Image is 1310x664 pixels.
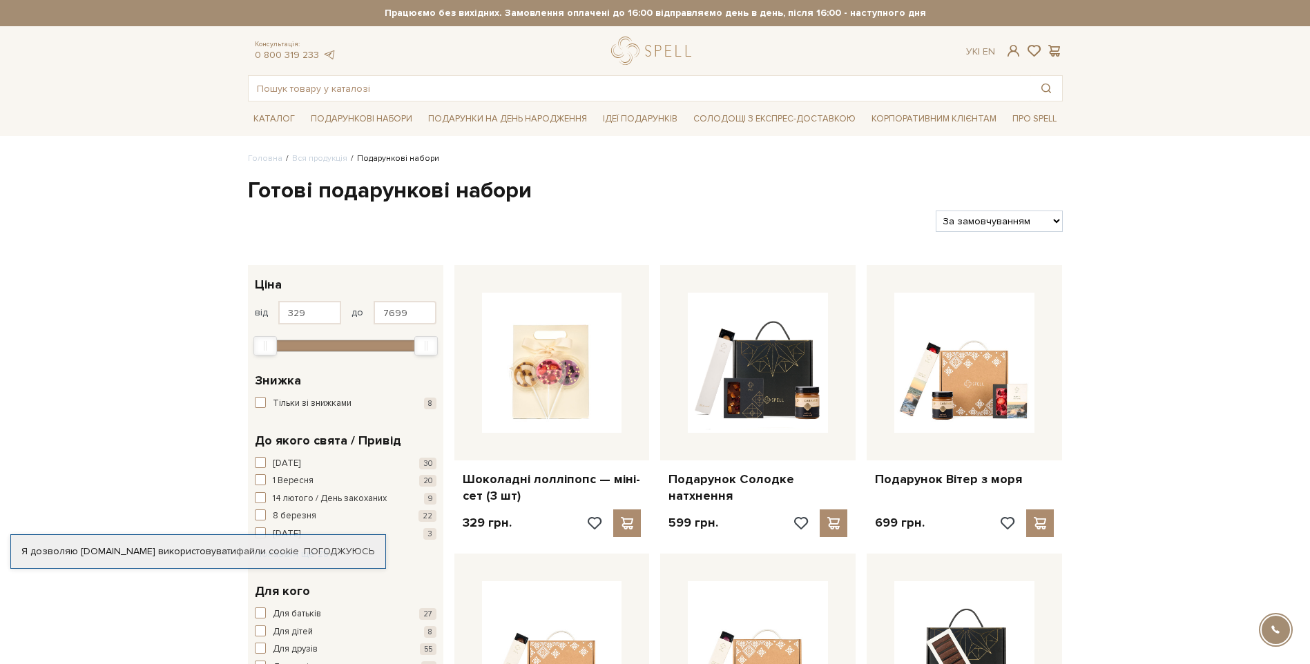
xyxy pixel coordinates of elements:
[668,471,847,504] a: Подарунок Солодке натхнення
[351,306,363,319] span: до
[253,336,277,355] div: Min
[236,545,299,557] a: файли cookie
[248,177,1063,206] h1: Готові подарункові набори
[978,46,980,57] span: |
[463,515,512,531] p: 329 грн.
[419,475,436,487] span: 20
[424,398,436,409] span: 8
[420,643,436,655] span: 55
[875,515,925,531] p: 699 грн.
[273,492,387,506] span: 14 лютого / День закоханих
[255,474,436,488] button: 1 Вересня 20
[688,107,861,130] a: Солодощі з експрес-доставкою
[418,510,436,522] span: 22
[248,153,282,164] a: Головна
[278,301,341,324] input: Ціна
[866,108,1002,130] a: Корпоративним клієнтам
[414,336,438,355] div: Max
[304,545,374,558] a: Погоджуюсь
[983,46,995,57] a: En
[255,40,336,49] span: Консультація:
[966,46,995,58] div: Ук
[273,643,318,656] span: Для друзів
[255,397,436,411] button: Тільки зі знижками 8
[273,625,313,639] span: Для дітей
[255,527,436,541] button: [DATE] 3
[249,76,1030,101] input: Пошук товару у каталозі
[255,643,436,656] button: Для друзів 55
[255,431,401,450] span: До якого свята / Привід
[419,458,436,469] span: 30
[273,457,300,471] span: [DATE]
[1030,76,1062,101] button: Пошук товару у каталозі
[255,607,436,621] button: Для батьків 27
[347,153,439,165] li: Подарункові набори
[255,492,436,506] button: 14 лютого / День закоханих 9
[255,275,282,294] span: Ціна
[273,474,314,488] span: 1 Вересня
[597,108,683,130] a: Ідеї подарунків
[255,625,436,639] button: Для дітей 8
[668,515,718,531] p: 599 грн.
[273,527,300,541] span: [DATE]
[423,108,593,130] a: Подарунки на День народження
[11,545,385,558] div: Я дозволяю [DOMAIN_NAME] використовувати
[273,509,316,523] span: 8 березня
[255,49,319,61] a: 0 800 319 233
[374,301,436,324] input: Ціна
[255,457,436,471] button: [DATE] 30
[273,607,321,621] span: Для батьків
[463,471,642,504] a: Шоколадні лолліпопс — міні-сет (3 шт)
[255,509,436,523] button: 8 березня 22
[248,7,1063,19] strong: Працюємо без вихідних. Замовлення оплачені до 16:00 відправляємо день в день, після 16:00 - насту...
[273,397,351,411] span: Тільки зі знижками
[292,153,347,164] a: Вся продукція
[424,626,436,638] span: 8
[423,528,436,540] span: 3
[255,582,310,600] span: Для кого
[611,37,697,65] a: logo
[419,608,436,620] span: 27
[305,108,418,130] a: Подарункові набори
[255,306,268,319] span: від
[424,493,436,505] span: 9
[1007,108,1062,130] a: Про Spell
[875,471,1054,487] a: Подарунок Вітер з моря
[248,108,300,130] a: Каталог
[255,371,301,390] span: Знижка
[322,49,336,61] a: telegram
